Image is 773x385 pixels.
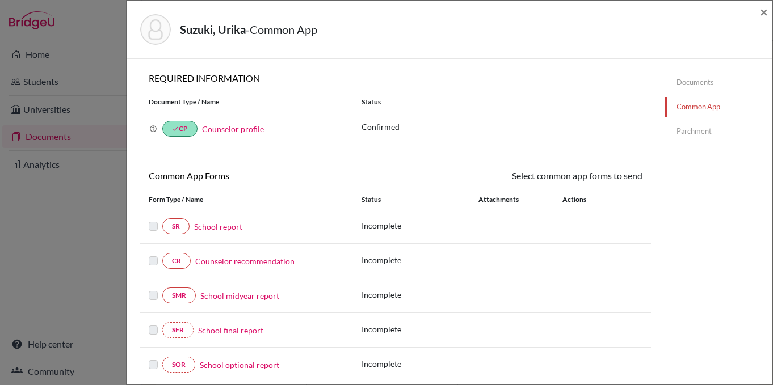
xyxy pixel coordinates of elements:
[362,323,478,335] p: Incomplete
[198,324,263,336] a: School final report
[549,194,619,205] div: Actions
[180,23,246,36] strong: Suzuki, Urika
[362,194,478,205] div: Status
[140,97,353,107] div: Document Type / Name
[362,358,478,370] p: Incomplete
[478,194,549,205] div: Attachments
[760,3,768,20] span: ×
[162,253,191,269] a: CR
[172,125,179,132] i: done
[162,322,194,338] a: SFR
[665,73,772,92] a: Documents
[665,97,772,117] a: Common App
[246,23,317,36] span: - Common App
[162,357,195,373] a: SOR
[362,254,478,266] p: Incomplete
[362,219,478,231] p: Incomplete
[162,287,196,303] a: SMR
[353,97,651,107] div: Status
[362,121,642,133] p: Confirmed
[140,73,651,83] h6: REQUIRED INFORMATION
[200,359,279,371] a: School optional report
[396,169,651,183] div: Select common app forms to send
[162,121,198,137] a: doneCP
[760,5,768,19] button: Close
[194,221,242,232] a: School report
[665,121,772,141] a: Parchment
[140,170,396,181] h6: Common App Forms
[162,218,190,234] a: SR
[200,290,279,302] a: School midyear report
[362,289,478,301] p: Incomplete
[202,124,264,134] a: Counselor profile
[195,255,295,267] a: Counselor recommendation
[140,194,353,205] div: Form Type / Name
